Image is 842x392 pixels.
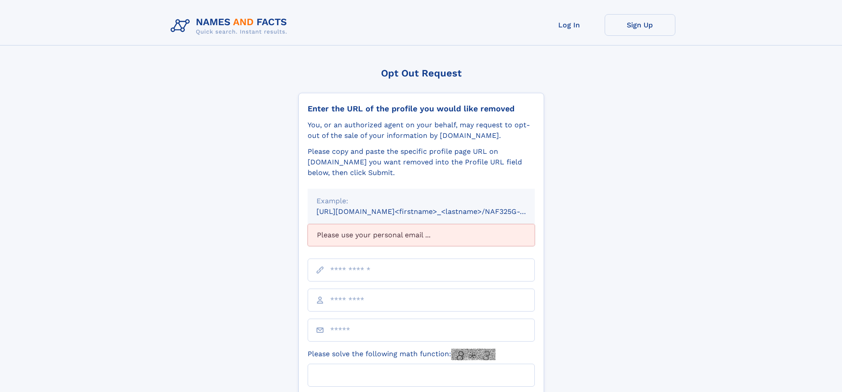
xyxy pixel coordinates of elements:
a: Sign Up [605,14,675,36]
div: You, or an authorized agent on your behalf, may request to opt-out of the sale of your informatio... [308,120,535,141]
label: Please solve the following math function: [308,349,495,360]
div: Opt Out Request [298,68,544,79]
small: [URL][DOMAIN_NAME]<firstname>_<lastname>/NAF325G-xxxxxxxx [316,207,552,216]
div: Example: [316,196,526,206]
div: Please use your personal email ... [308,224,535,246]
div: Please copy and paste the specific profile page URL on [DOMAIN_NAME] you want removed into the Pr... [308,146,535,178]
div: Enter the URL of the profile you would like removed [308,104,535,114]
img: Logo Names and Facts [167,14,294,38]
a: Log In [534,14,605,36]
